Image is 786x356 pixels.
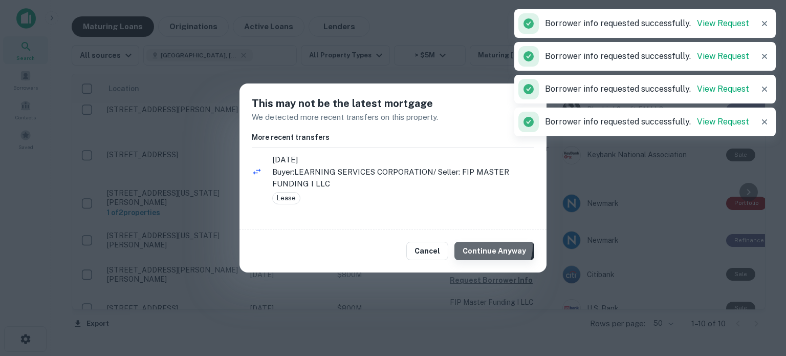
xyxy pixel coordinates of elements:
p: Borrower info requested successfully. [545,50,749,62]
button: Continue Anyway [454,242,534,260]
a: View Request [697,117,749,127]
p: Buyer: LEARNING SERVICES CORPORATION / Seller: FIP MASTER FUNDING I LLC [272,166,534,190]
p: Borrower info requested successfully. [545,17,749,30]
h5: This may not be the latest mortgage [252,96,534,111]
span: Lease [273,193,300,203]
p: We detected more recent transfers on this property. [252,111,534,123]
button: Cancel [406,242,448,260]
span: [DATE] [272,154,534,166]
a: View Request [697,18,749,28]
h6: More recent transfers [252,132,534,143]
p: Borrower info requested successfully. [545,116,749,128]
div: Lease [272,192,300,204]
p: Borrower info requested successfully. [545,83,749,95]
a: View Request [697,84,749,94]
a: View Request [697,51,749,61]
iframe: Chat Widget [735,274,786,323]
